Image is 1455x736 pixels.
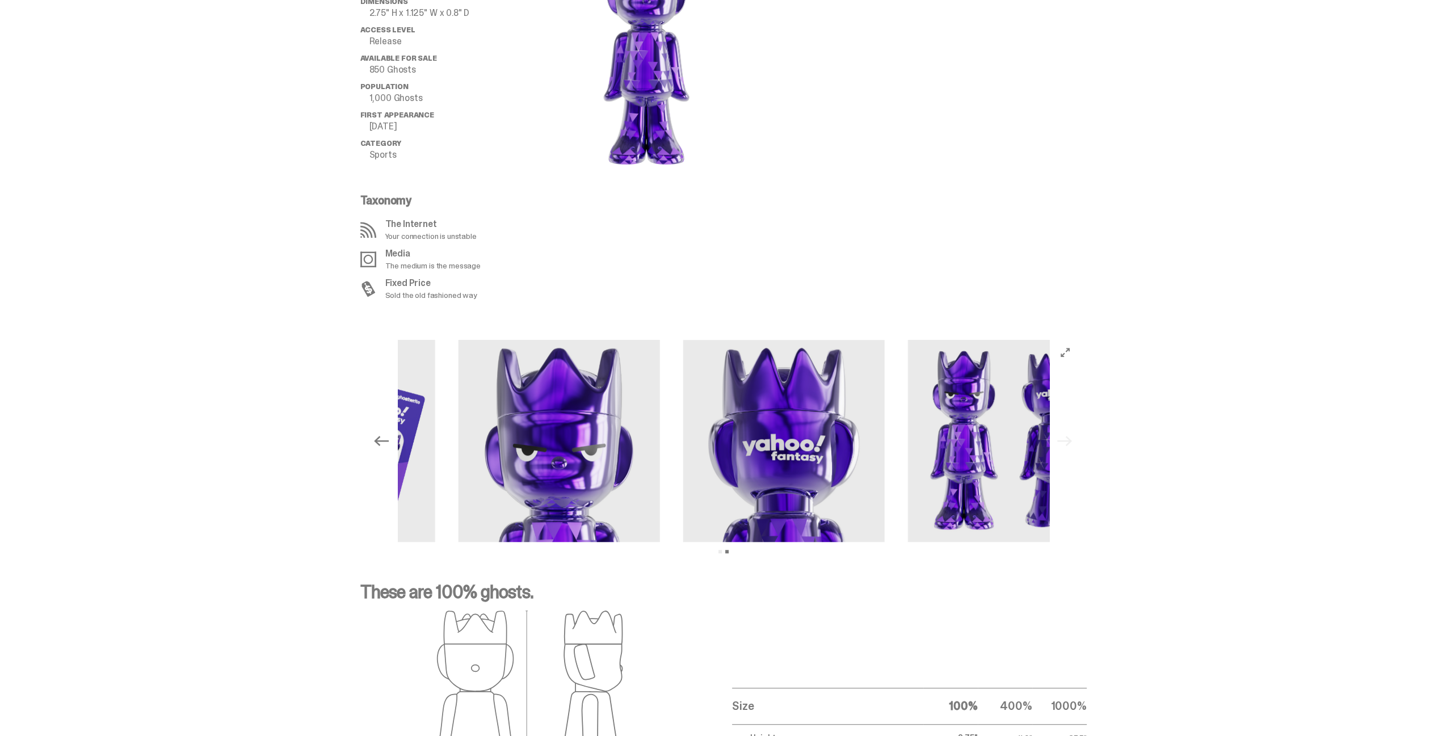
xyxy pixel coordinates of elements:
p: Sold the old fashioned way [385,291,477,299]
th: 100% [923,688,978,724]
span: Available for Sale [360,53,437,63]
p: Fixed Price [385,279,477,288]
button: Previous [369,428,394,453]
img: Yahoo-MG-3.png [458,340,660,542]
p: 850 Ghosts [369,65,542,74]
img: Yahoo-MG-6.png [907,340,1109,542]
p: Your connection is unstable [385,232,477,240]
p: Release [369,37,542,46]
button: View slide 1 [718,550,722,553]
p: The medium is the message [385,262,481,270]
img: Yahoo-MG-2.png [233,340,435,542]
p: 1,000 Ghosts [369,94,542,103]
span: Access Level [360,25,415,35]
img: Yahoo-MG-4.png [683,340,885,542]
button: View full-screen [1058,346,1072,359]
p: Taxonomy [360,195,535,206]
button: View slide 2 [725,550,729,553]
th: 1000% [1032,688,1087,724]
p: Sports [369,150,542,159]
p: 2.75" H x 1.125" W x 0.8" D [369,9,542,18]
span: Category [360,138,402,148]
p: [DATE] [369,122,542,131]
p: These are 100% ghosts. [360,583,1087,610]
th: 400% [978,688,1032,724]
span: Population [360,82,409,91]
th: Size [732,688,923,724]
p: The Internet [385,220,477,229]
p: Media [385,249,481,258]
span: First Appearance [360,110,434,120]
